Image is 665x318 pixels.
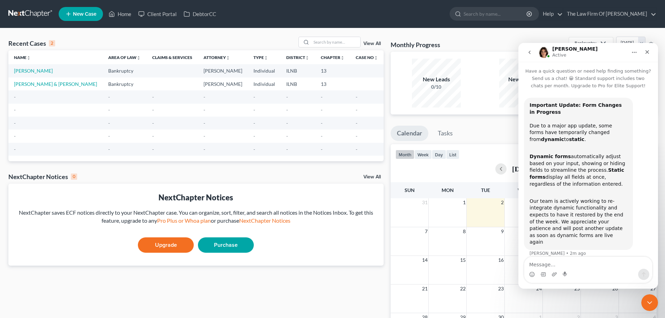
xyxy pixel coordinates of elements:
i: unfold_more [374,56,378,60]
span: - [108,133,110,139]
div: NextChapter saves ECF notices directly to your NextChapter case. You can organize, sort, filter, ... [14,209,378,225]
span: - [204,107,205,113]
input: Search by name... [311,37,360,47]
span: - [286,107,288,113]
td: [PERSON_NAME] [198,64,248,77]
span: - [321,146,323,152]
i: unfold_more [264,56,268,60]
div: 2 [49,40,55,46]
iframe: Intercom live chat [641,294,658,311]
div: 0 [71,173,77,180]
a: Purchase [198,237,254,253]
span: 15 [459,256,466,264]
a: The Law Firm Of [PERSON_NAME] [563,8,656,20]
span: - [204,133,205,139]
a: Upgrade [138,237,194,253]
a: Chapterunfold_more [321,55,345,60]
span: New Case [73,12,96,17]
a: Help [539,8,563,20]
span: - [321,120,323,126]
i: unfold_more [340,56,345,60]
span: Sun [405,187,415,193]
span: - [286,133,288,139]
a: Area of Lawunfold_more [108,55,141,60]
span: - [321,107,323,113]
span: - [253,120,255,126]
span: Mon [442,187,454,193]
span: 21 [421,284,428,293]
span: - [356,120,357,126]
a: NextChapter Notices [239,217,290,224]
i: unfold_more [136,56,141,60]
span: - [356,146,357,152]
h2: [DATE] [512,165,535,172]
a: Districtunfold_more [286,55,309,60]
span: - [108,107,110,113]
button: week [414,150,432,159]
td: Individual [248,64,281,77]
a: Tasks [431,126,459,141]
span: - [204,146,205,152]
span: - [286,120,288,126]
span: 1 [462,198,466,207]
div: NextChapter Notices [14,192,378,203]
td: 13 [315,64,350,77]
span: 8 [462,227,466,236]
span: - [356,94,357,100]
div: 0/10 [412,83,461,90]
th: Claims & Services [147,50,198,64]
span: 14 [421,256,428,264]
a: Attorneyunfold_more [204,55,230,60]
span: - [253,107,255,113]
iframe: Intercom live chat [518,43,658,289]
button: day [432,150,446,159]
span: - [152,94,154,100]
td: ILNB [281,77,315,90]
span: 31 [421,198,428,207]
span: - [152,146,154,152]
a: Client Portal [135,8,180,20]
a: View All [363,41,381,46]
span: - [204,120,205,126]
td: [PERSON_NAME] [198,77,248,90]
span: 22 [459,284,466,293]
span: - [108,120,110,126]
div: New Clients [499,75,548,83]
div: New Leads [412,75,461,83]
span: - [253,94,255,100]
span: Tue [481,187,490,193]
a: Pro Plus or Whoa plan [157,217,211,224]
span: - [286,94,288,100]
a: [PERSON_NAME] & [PERSON_NAME] [14,81,97,87]
button: list [446,150,459,159]
span: - [204,94,205,100]
h3: Monthly Progress [391,40,440,49]
a: Nameunfold_more [14,55,31,60]
span: Wed [518,187,529,193]
div: NextChapter Notices [8,172,77,181]
span: 9 [500,227,504,236]
a: Case Nounfold_more [356,55,378,60]
span: - [14,146,16,152]
a: Calendar [391,126,428,141]
span: - [14,120,16,126]
span: - [321,94,323,100]
span: - [108,146,110,152]
a: DebtorCC [180,8,220,20]
span: - [152,107,154,113]
a: [PERSON_NAME] [14,68,53,74]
